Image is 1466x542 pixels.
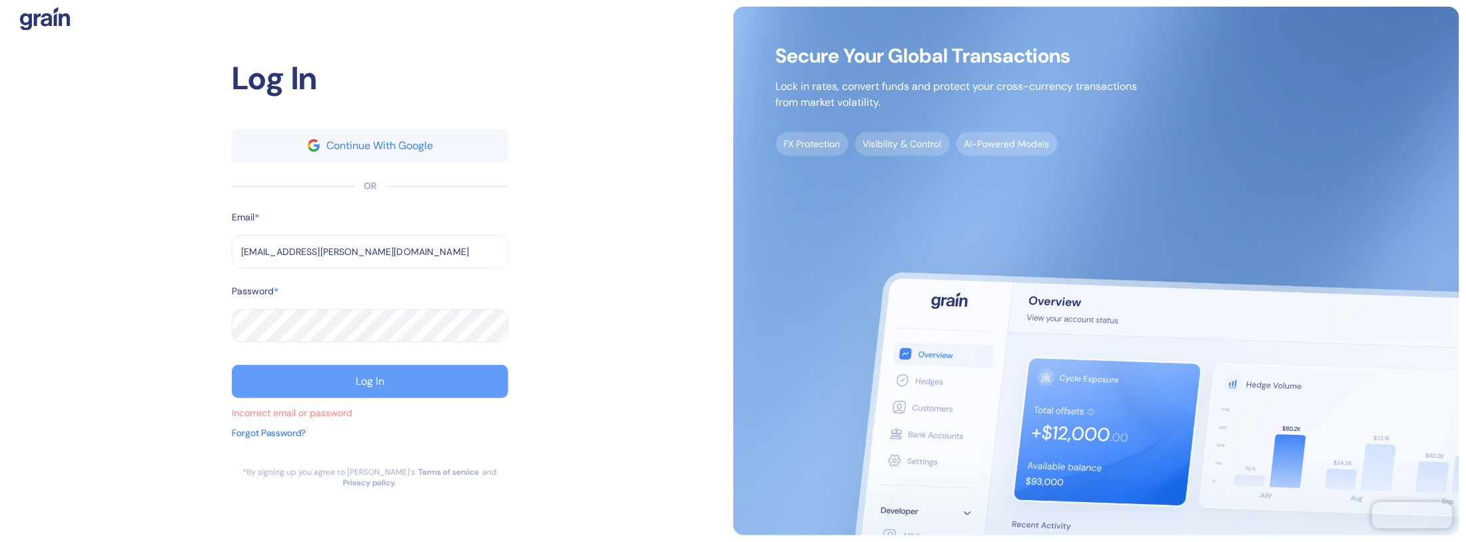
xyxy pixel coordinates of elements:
[1372,502,1453,529] iframe: Chatra live chat
[956,132,1058,156] span: AI-Powered Models
[232,210,254,224] label: Email
[20,7,70,31] img: logo
[232,129,508,162] button: googleContinue With Google
[308,139,320,151] img: google
[482,467,497,477] div: and
[232,426,306,440] div: Forgot Password?
[242,467,415,477] div: *By signing up you agree to [PERSON_NAME]’s
[356,376,384,387] div: Log In
[232,284,274,298] label: Password
[776,79,1138,111] p: Lock in rates, convert funds and protect your cross-currency transactions from market volatility.
[343,477,396,488] a: Privacy policy.
[232,406,508,419] div: Incorrect email or password
[232,235,508,268] input: example@email.com
[776,49,1138,63] span: Secure Your Global Transactions
[364,179,376,193] div: OR
[855,132,950,156] span: Visibility & Control
[232,365,508,398] button: Log In
[776,132,849,156] span: FX Protection
[232,419,306,467] button: Forgot Password?
[232,55,508,103] div: Log In
[733,7,1460,535] img: signup-main-image
[326,140,433,151] div: Continue With Google
[418,467,479,477] a: Terms of service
